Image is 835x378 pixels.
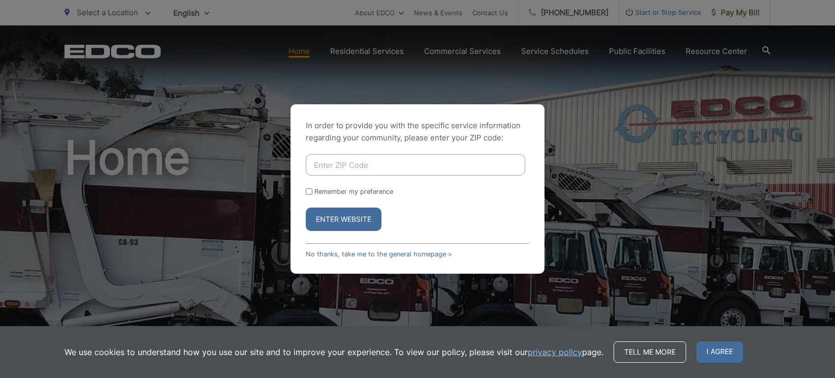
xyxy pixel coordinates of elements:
[306,120,529,144] p: In order to provide you with the specific service information regarding your community, please en...
[614,341,686,363] a: Tell me more
[306,250,452,258] a: No thanks, take me to the general homepage >
[696,341,743,363] span: I agree
[528,346,582,358] a: privacy policy
[306,154,525,176] input: Enter ZIP Code
[65,346,603,358] p: We use cookies to understand how you use our site and to improve your experience. To view our pol...
[314,188,393,195] label: Remember my preference
[306,208,381,231] button: Enter Website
